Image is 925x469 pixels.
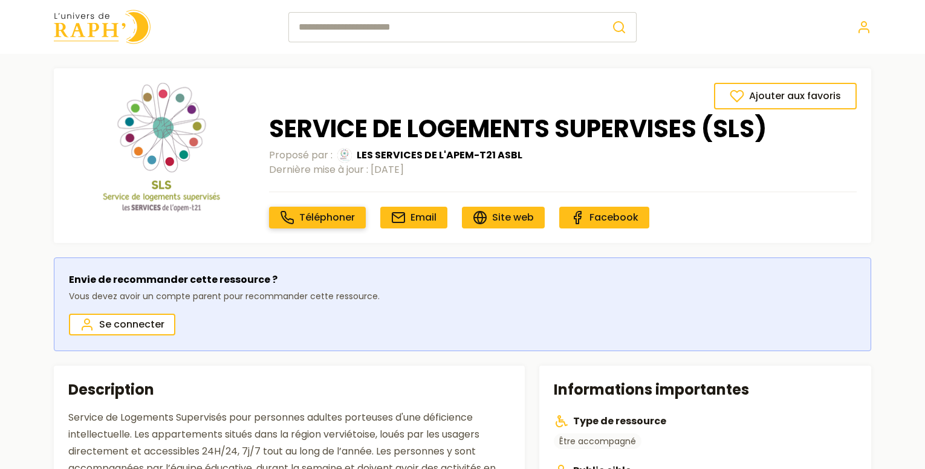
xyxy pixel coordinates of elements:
[269,163,857,177] div: Dernière mise à jour :
[462,207,545,228] a: Site web
[554,433,641,449] a: Être accompagné
[554,380,857,399] h2: Informations importantes
[559,207,649,228] a: Facebook
[69,273,380,287] p: Envie de recommander cette ressource ?
[99,317,164,332] span: Se connecter
[492,210,534,224] span: Site web
[411,210,437,224] span: Email
[380,207,447,228] a: Email
[337,148,352,163] img: LES SERVICES DE L'APEM-T21 ASBL
[68,83,255,228] img: 1
[357,148,522,163] span: LES SERVICES DE L'APEM-T21 ASBL
[69,314,175,335] a: Se connecter
[602,12,637,42] button: Rechercher
[269,148,333,163] span: Proposé par :
[589,210,638,224] span: Facebook
[714,83,857,109] button: Ajouter aux favoris
[554,414,857,429] h3: Type de ressource
[68,380,510,399] h2: Description
[857,20,871,34] a: Se connecter
[337,148,522,163] a: LES SERVICES DE L'APEM-T21 ASBLLES SERVICES DE L'APEM-T21 ASBL
[269,207,366,228] a: Téléphoner
[371,163,404,176] time: [DATE]
[69,289,380,304] p: Vous devez avoir un compte parent pour recommander cette ressource.
[749,89,841,103] span: Ajouter aux favoris
[54,10,151,44] img: Univers de Raph logo
[299,210,355,224] span: Téléphoner
[269,114,857,143] h1: SERVICE DE LOGEMENTS SUPERVISES (SLS)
